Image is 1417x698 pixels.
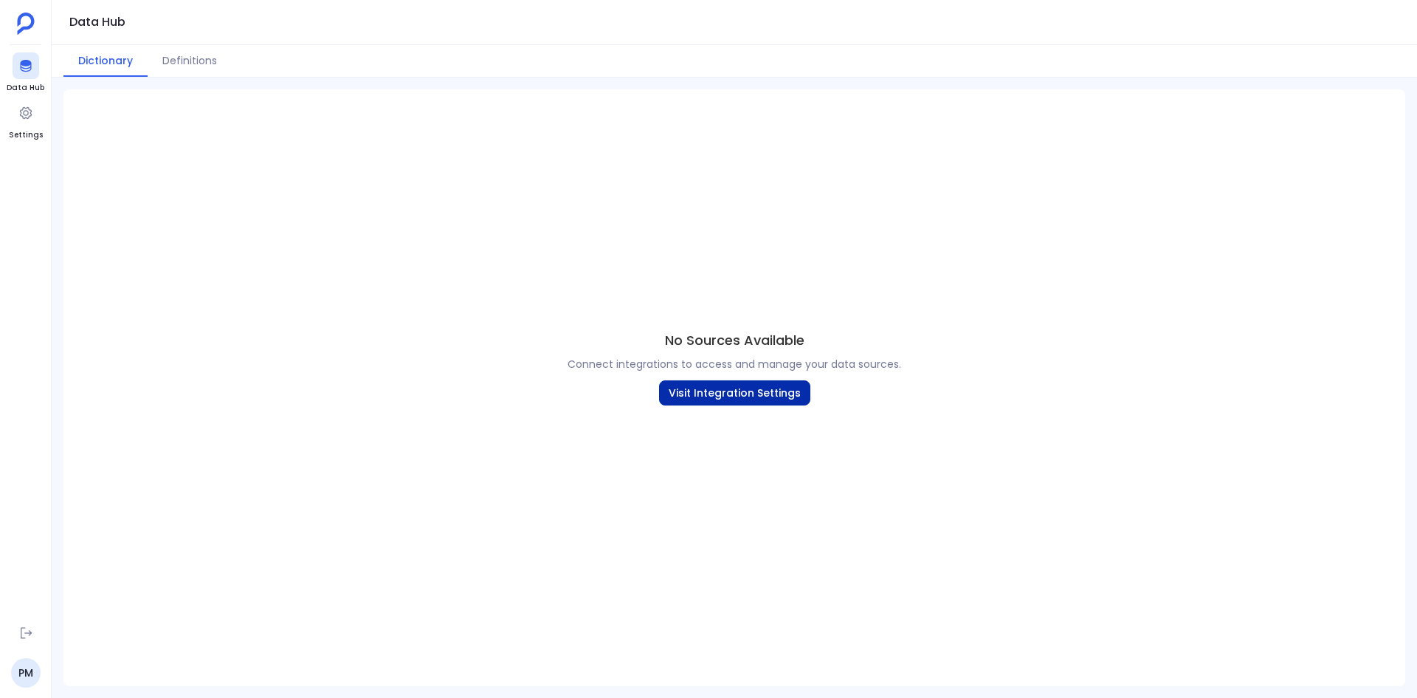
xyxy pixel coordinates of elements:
[665,330,804,351] span: No Sources Available
[69,12,125,32] h1: Data Hub
[659,380,810,406] button: Visit Integration Settings
[9,100,43,141] a: Settings
[568,357,901,372] span: Connect integrations to access and manage your data sources.
[11,658,41,688] a: PM
[7,82,44,94] span: Data Hub
[63,45,148,77] button: Dictionary
[17,13,35,35] img: petavue logo
[148,45,232,77] button: Definitions
[7,52,44,94] a: Data Hub
[9,129,43,141] span: Settings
